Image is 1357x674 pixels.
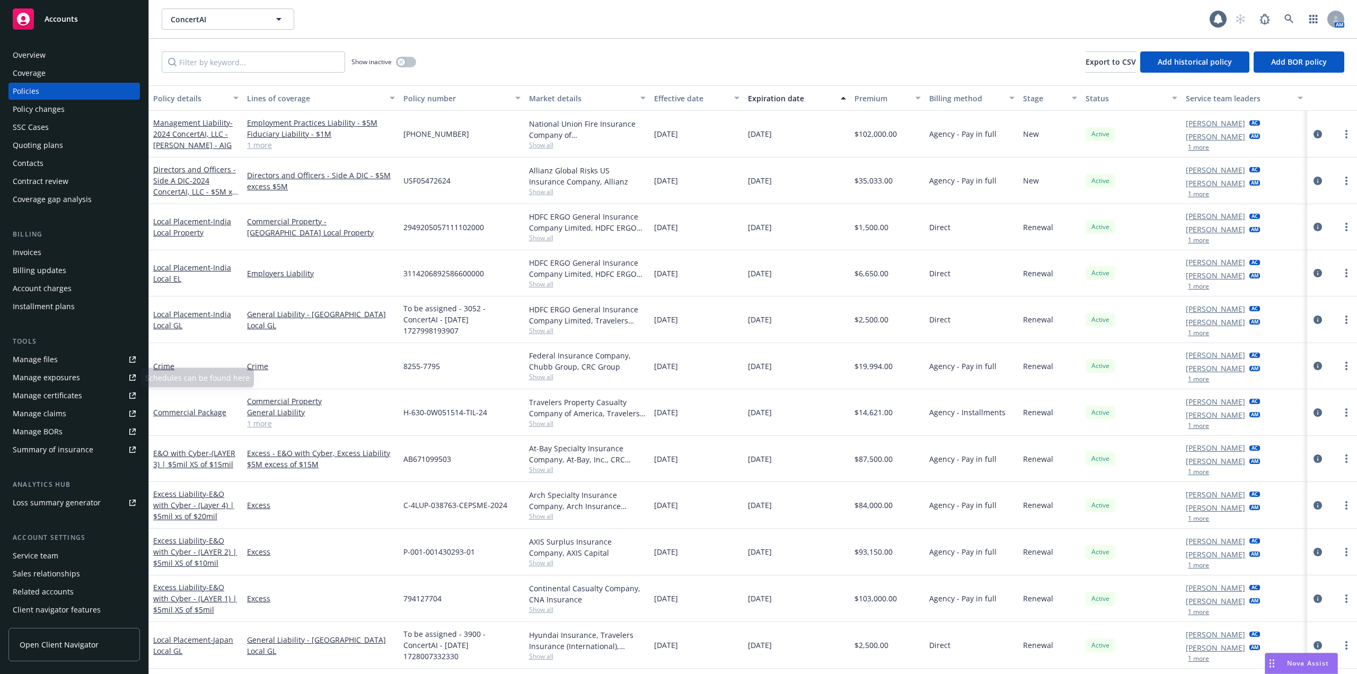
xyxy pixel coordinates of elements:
[1188,423,1209,429] button: 1 more
[1311,267,1324,279] a: circleInformation
[1090,594,1111,603] span: Active
[153,164,238,219] a: Directors and Officers - Side A DIC
[8,387,140,404] a: Manage certificates
[8,532,140,543] div: Account settings
[13,101,65,118] div: Policy changes
[929,93,1003,104] div: Billing method
[247,593,395,604] a: Excess
[403,222,484,233] span: 2949205057111102000
[529,397,646,419] div: Travelers Property Casualty Company of America, Travelers Insurance
[529,629,646,652] div: Hyundai Insurance, Travelers Insurance (International), [PERSON_NAME] & Company Co., Ltd.
[529,279,646,288] span: Show all
[1023,640,1053,651] span: Renewal
[1023,500,1053,511] span: Renewal
[929,453,997,465] span: Agency - Pay in full
[529,652,646,661] span: Show all
[13,494,101,511] div: Loss summary generator
[1254,8,1275,30] a: Report a Bug
[13,173,68,190] div: Contract review
[13,47,46,64] div: Overview
[654,500,678,511] span: [DATE]
[654,640,678,651] span: [DATE]
[8,262,140,279] a: Billing updates
[1186,349,1245,361] a: [PERSON_NAME]
[45,15,78,23] span: Accounts
[748,361,772,372] span: [DATE]
[1265,653,1338,674] button: Nova Assist
[854,593,897,604] span: $103,000.00
[654,128,678,139] span: [DATE]
[13,155,43,172] div: Contacts
[13,405,66,422] div: Manage claims
[1023,175,1039,186] span: New
[1090,454,1111,463] span: Active
[13,298,75,315] div: Installment plans
[8,351,140,368] a: Manage files
[403,268,484,279] span: 3114206892586600000
[1188,562,1209,568] button: 1 more
[654,175,678,186] span: [DATE]
[8,47,140,64] a: Overview
[529,443,646,465] div: At-Bay Specialty Insurance Company, At-Bay, Inc., CRC Group
[403,93,508,104] div: Policy number
[20,639,99,650] span: Open Client Navigator
[153,635,233,656] a: Local Placement
[8,119,140,136] a: SSC Cases
[8,191,140,208] a: Coverage gap analysis
[854,453,893,465] span: $87,500.00
[1186,211,1245,222] a: [PERSON_NAME]
[13,65,46,82] div: Coverage
[854,640,888,651] span: $2,500.00
[529,372,646,381] span: Show all
[247,407,395,418] a: General Liability
[8,369,140,386] a: Manage exposures
[247,170,395,192] a: Directors and Officers - Side A DIC - $5M excess $5M
[654,593,678,604] span: [DATE]
[854,407,893,418] span: $14,621.00
[529,141,646,150] span: Show all
[654,93,728,104] div: Effective date
[8,155,140,172] a: Contacts
[1311,592,1324,605] a: circleInformation
[748,222,772,233] span: [DATE]
[8,4,140,34] a: Accounts
[153,216,231,238] a: Local Placement
[1340,452,1353,465] a: more
[8,479,140,490] div: Analytics hub
[247,448,395,470] a: Excess - E&O with Cyber, Excess Liability $5M excess of $15M
[8,83,140,100] a: Policies
[1188,655,1209,662] button: 1 more
[153,176,238,219] span: - 2024 ConcertAI, LLC - $5M x $5M Side A DIC Binder - Allianz
[1090,315,1111,325] span: Active
[1311,546,1324,558] a: circleInformation
[529,326,646,335] span: Show all
[13,137,63,154] div: Quoting plans
[929,222,950,233] span: Direct
[654,546,678,557] span: [DATE]
[1186,363,1245,374] a: [PERSON_NAME]
[13,262,66,279] div: Billing updates
[247,396,395,407] a: Commercial Property
[8,601,140,618] a: Client navigator features
[529,233,646,242] span: Show all
[247,139,395,151] a: 1 more
[1311,360,1324,372] a: circleInformation
[153,582,237,615] a: Excess Liability
[1340,128,1353,141] a: more
[8,173,140,190] a: Contract review
[1086,57,1136,67] span: Export to CSV
[1340,592,1353,605] a: more
[1311,128,1324,141] a: circleInformation
[1188,515,1209,522] button: 1 more
[149,85,243,111] button: Policy details
[1186,396,1245,407] a: [PERSON_NAME]
[1186,596,1245,607] a: [PERSON_NAME]
[854,546,893,557] span: $93,150.00
[1311,313,1324,326] a: circleInformation
[8,244,140,261] a: Invoices
[748,593,772,604] span: [DATE]
[13,583,74,600] div: Related accounts
[1340,267,1353,279] a: more
[929,500,997,511] span: Agency - Pay in full
[403,303,520,336] span: To be assigned - 3052 - ConcertAI - [DATE] 1727998193907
